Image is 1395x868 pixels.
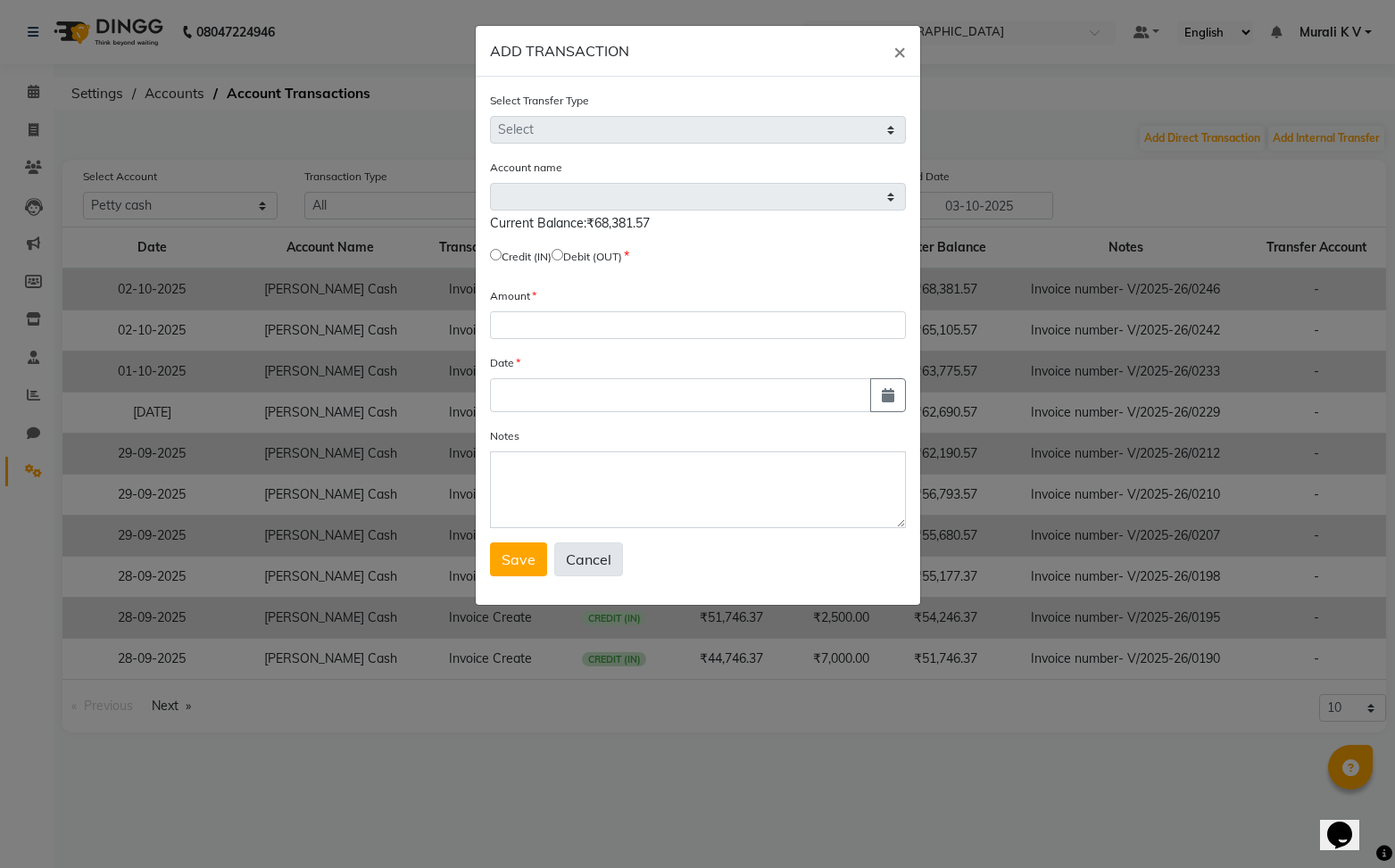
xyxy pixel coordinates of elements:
[490,215,650,231] span: Current Balance:₹68,381.57
[879,26,920,76] button: Close
[490,355,520,371] label: Date
[1320,797,1377,850] iframe: chat widget
[502,249,552,265] label: Credit (IN)
[490,542,547,576] button: Save
[893,37,906,64] span: ×
[563,249,622,265] label: Debit (OUT)
[490,93,589,109] label: Select Transfer Type
[490,288,536,304] label: Amount
[554,542,623,576] button: Cancel
[490,428,519,444] label: Notes
[490,40,629,62] h6: ADD TRANSACTION
[490,160,562,176] label: Account name
[502,550,536,568] span: Save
